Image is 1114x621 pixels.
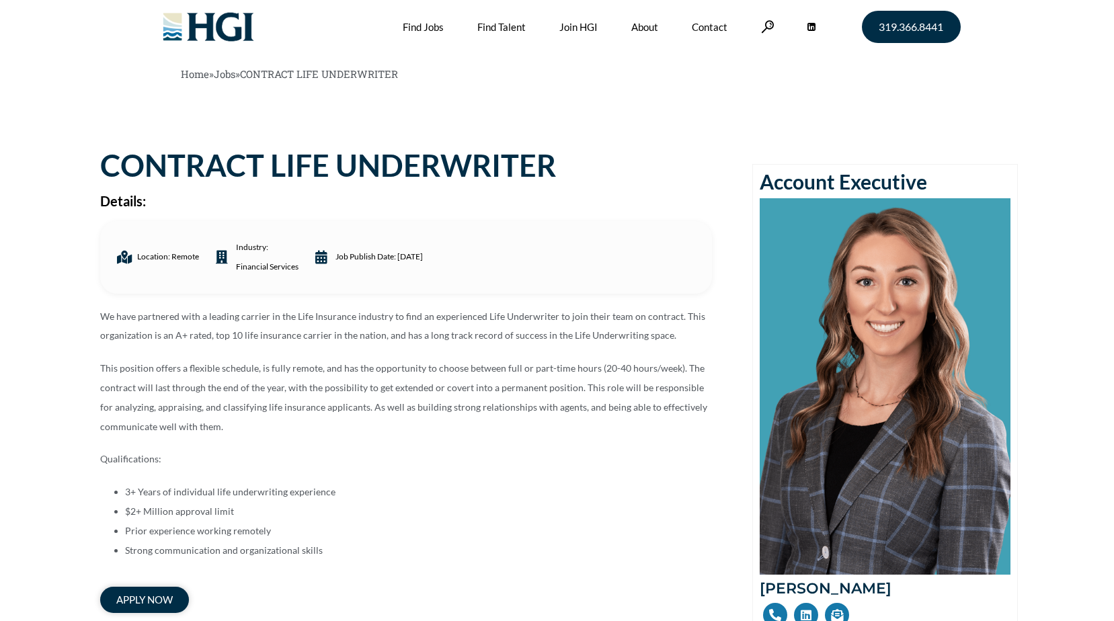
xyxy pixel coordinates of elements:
[125,483,712,502] li: 3+ Years of individual life underwriting experience
[862,11,961,43] a: 319.366.8441
[761,20,774,33] a: Search
[125,522,712,541] li: Prior experience working remotely
[760,581,1010,596] h2: [PERSON_NAME]
[236,257,299,277] a: Financial Services
[116,595,173,605] span: apply now
[181,67,398,81] span: » »
[181,67,209,81] a: Home
[879,22,943,32] span: 319.366.8441
[240,67,398,81] span: CONTRACT LIFE UNDERWRITER
[134,247,199,267] span: Location: Remote
[125,541,712,561] li: Strong communication and organizational skills
[100,587,189,613] a: apply now
[100,450,712,469] p: Qualifications:
[332,247,423,267] span: Job Publish date: [DATE]
[100,359,712,436] p: This position offers a flexible schedule, is fully remote, and has the opportunity to choose betw...
[100,307,712,346] p: We have partnered with a leading carrier in the Life Insurance industry to find an experienced Li...
[233,238,299,277] span: industry:
[100,194,712,208] h2: Details:
[100,151,712,181] h1: CONTRACT LIFE UNDERWRITER
[760,171,1010,192] h2: Account Executive
[214,67,235,81] a: Jobs
[125,502,712,522] li: $2+ Million approval limit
